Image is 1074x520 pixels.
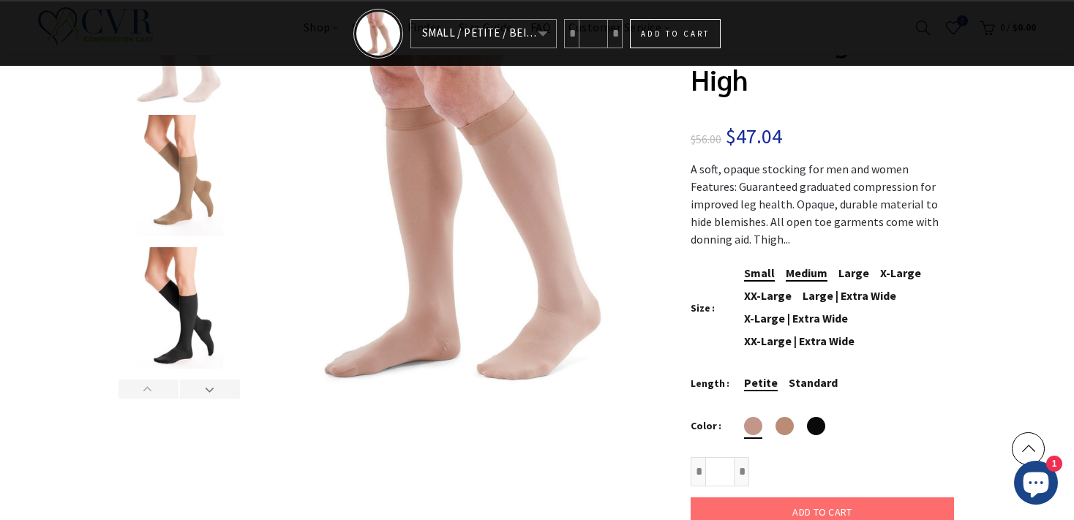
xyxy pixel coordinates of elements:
div: Beige [744,417,762,435]
label: Size [691,302,729,314]
div: Small [744,266,775,282]
div: Standard [789,376,838,391]
del: $56.00 [691,132,721,146]
label: Color [691,420,729,432]
a: Small / Petite / Beige - $47.04 [410,19,557,48]
div: Large | Extra Wide [803,289,896,304]
div: X-Large | Extra Wide [744,312,848,327]
span: Add to cart [641,29,710,39]
div: XX-Large | Extra Wide [744,334,855,350]
button: Add to cart [630,19,721,48]
img: Duomed Advantage 20-30 mmHg Calf High, Almond [119,115,240,247]
label: Length [691,377,729,390]
ins: $47.04 [726,123,782,149]
img: Duomed Advantage 20-30 mmHg Calf High, Black [119,247,240,380]
button: Next [179,380,240,399]
p: A soft, opaque stocking for men and women Features: Guaranteed graduated compression for improved... [691,160,954,248]
button: Previous [119,380,179,399]
div: Medium [786,266,827,282]
div: Almond [776,417,794,435]
div: XX-Large [744,289,792,304]
div: Petite [744,376,778,391]
a: Scroll To Top [1012,432,1045,465]
inbox-online-store-chat: Shopify online store chat [1010,461,1062,508]
div: Black [807,417,825,435]
div: Large [838,266,869,282]
div: X-Large [880,266,921,282]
